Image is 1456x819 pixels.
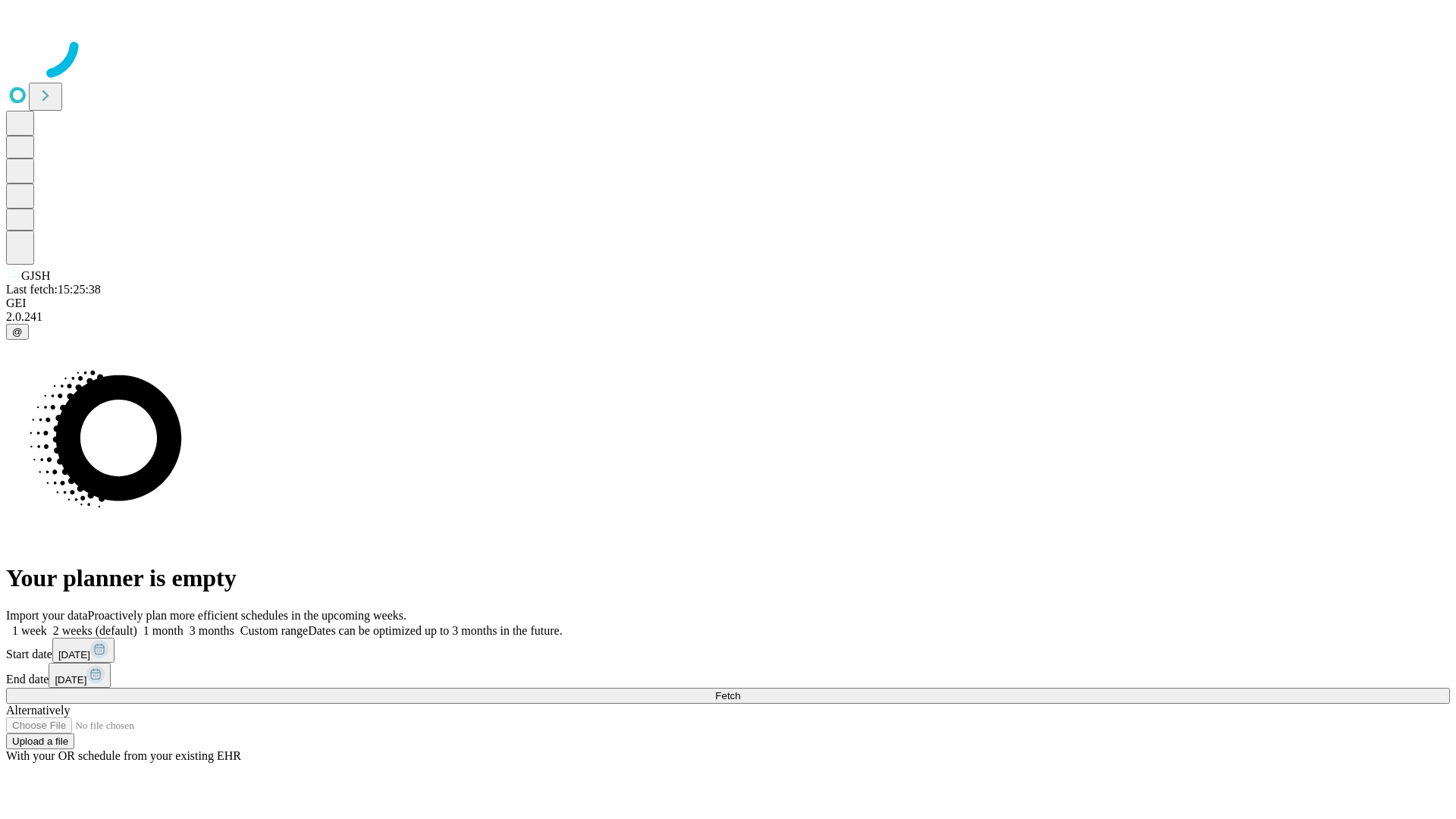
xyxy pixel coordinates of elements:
[6,688,1450,704] button: Fetch
[6,609,88,622] span: Import your data
[6,324,29,340] button: @
[6,310,1450,324] div: 2.0.241
[190,624,234,637] span: 3 months
[6,283,101,296] span: Last fetch: 15:25:38
[53,624,137,637] span: 2 weeks (default)
[308,624,562,637] span: Dates can be optimized up to 3 months in the future.
[715,690,740,701] span: Fetch
[240,624,308,637] span: Custom range
[21,269,50,282] span: GJSH
[52,638,115,663] button: [DATE]
[12,624,47,637] span: 1 week
[6,638,1450,663] div: Start date
[12,326,23,337] span: @
[6,733,74,749] button: Upload a file
[55,674,86,686] span: [DATE]
[6,297,1450,310] div: GEI
[88,609,406,622] span: Proactively plan more efficient schedules in the upcoming weeks.
[6,564,1450,592] h1: Your planner is empty
[6,704,70,717] span: Alternatively
[143,624,184,637] span: 1 month
[6,663,1450,688] div: End date
[49,663,111,688] button: [DATE]
[58,649,90,661] span: [DATE]
[6,749,241,762] span: With your OR schedule from your existing EHR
